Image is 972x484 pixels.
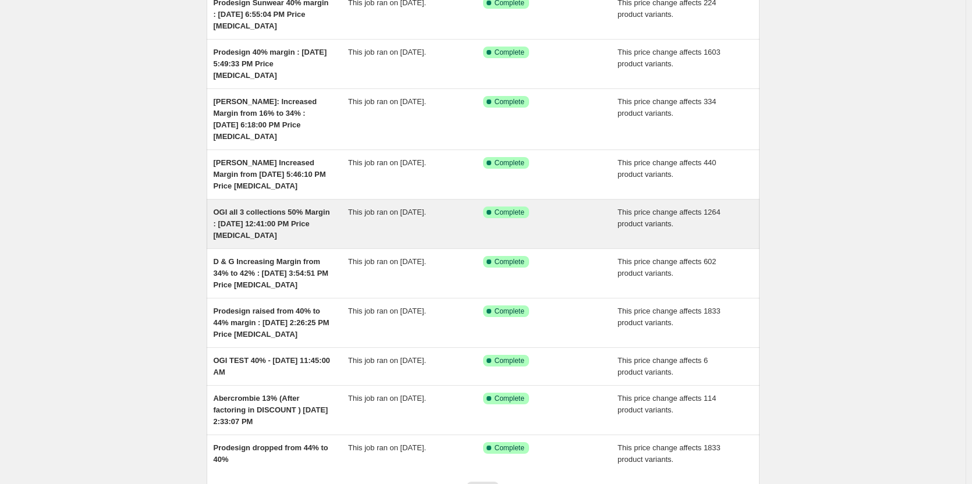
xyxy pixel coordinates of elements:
span: Prodesign 40% margin : [DATE] 5:49:33 PM Price [MEDICAL_DATA] [214,48,327,80]
span: This price change affects 6 product variants. [618,356,708,376]
span: Complete [495,307,524,316]
span: This job ran on [DATE]. [348,97,426,106]
span: This price change affects 1833 product variants. [618,443,721,464]
span: Complete [495,158,524,168]
span: This job ran on [DATE]. [348,394,426,403]
span: This job ran on [DATE]. [348,158,426,167]
span: This price change affects 114 product variants. [618,394,716,414]
span: [PERSON_NAME]: Increased Margin from 16% to 34% : [DATE] 6:18:00 PM Price [MEDICAL_DATA] [214,97,317,141]
span: This job ran on [DATE]. [348,48,426,56]
span: OGI TEST 40% - [DATE] 11:45:00 AM [214,356,331,376]
span: This job ran on [DATE]. [348,257,426,266]
span: Complete [495,97,524,106]
span: This price change affects 602 product variants. [618,257,716,277]
span: This job ran on [DATE]. [348,443,426,452]
span: This price change affects 1603 product variants. [618,48,721,68]
span: This job ran on [DATE]. [348,208,426,216]
span: This price change affects 440 product variants. [618,158,716,179]
span: Complete [495,257,524,266]
span: Complete [495,394,524,403]
span: Complete [495,356,524,365]
span: Prodesign dropped from 44% to 40% [214,443,328,464]
span: This job ran on [DATE]. [348,307,426,315]
span: Complete [495,48,524,57]
span: Prodesign raised from 40% to 44% margin : [DATE] 2:26:25 PM Price [MEDICAL_DATA] [214,307,329,339]
span: This price change affects 1833 product variants. [618,307,721,327]
span: OGI all 3 collections 50% Margin : [DATE] 12:41:00 PM Price [MEDICAL_DATA] [214,208,330,240]
span: Complete [495,443,524,453]
span: This job ran on [DATE]. [348,356,426,365]
span: D & G Increasing Margin from 34% to 42% : [DATE] 3:54:51 PM Price [MEDICAL_DATA] [214,257,329,289]
span: This price change affects 334 product variants. [618,97,716,118]
span: This price change affects 1264 product variants. [618,208,721,228]
span: Abercrombie 13% (After factoring in DISCOUNT ) [DATE] 2:33:07 PM [214,394,328,426]
span: Complete [495,208,524,217]
span: [PERSON_NAME] Increased Margin from [DATE] 5:46:10 PM Price [MEDICAL_DATA] [214,158,326,190]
